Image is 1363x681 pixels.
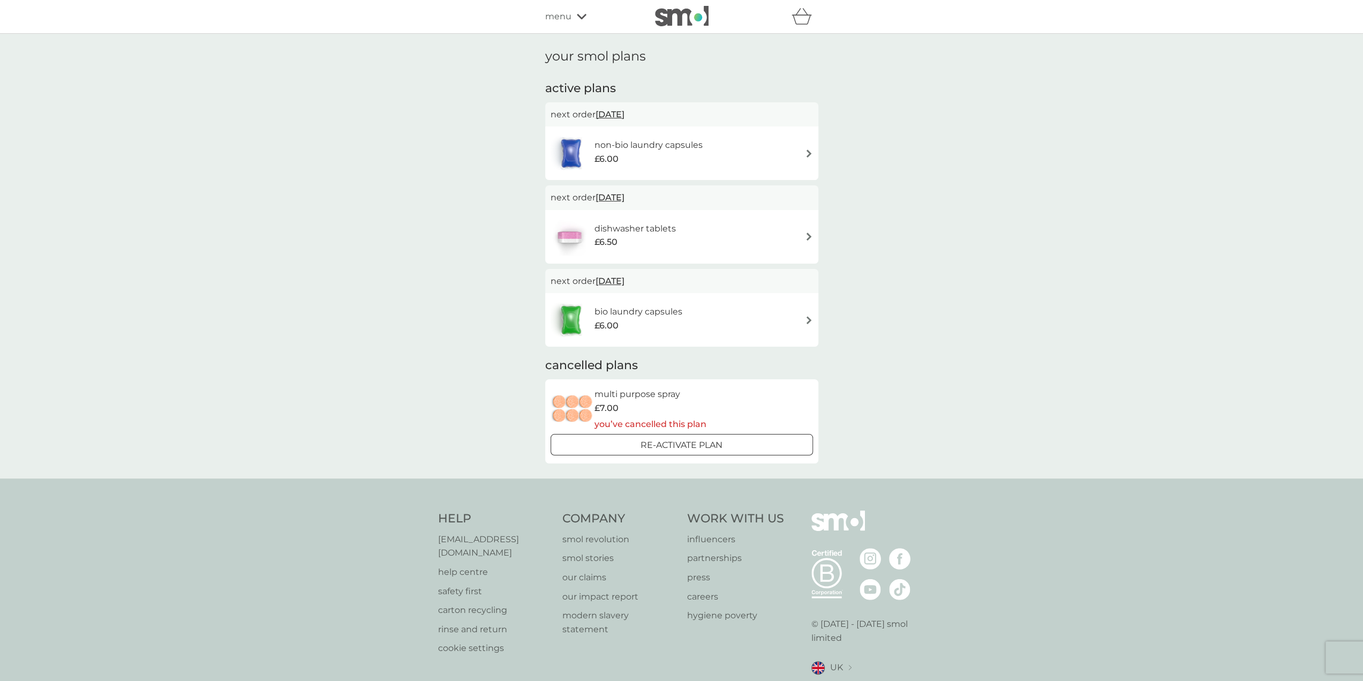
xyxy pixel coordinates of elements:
img: UK flag [811,661,825,675]
a: safety first [438,585,552,598]
span: [DATE] [596,271,624,291]
a: [EMAIL_ADDRESS][DOMAIN_NAME] [438,533,552,560]
span: £6.00 [594,152,618,166]
span: £7.00 [594,401,619,415]
img: visit the smol Youtube page [860,579,881,600]
a: our claims [562,571,676,585]
span: UK [830,661,843,675]
h4: Work With Us [687,511,784,527]
a: rinse and return [438,623,552,637]
img: smol [811,511,865,547]
h4: Company [562,511,676,527]
div: basket [792,6,818,27]
a: hygiene poverty [687,609,784,623]
a: careers [687,590,784,604]
img: arrow right [805,316,813,324]
p: you’ve cancelled this plan [594,417,706,431]
h4: Help [438,511,552,527]
img: select a new location [848,665,852,671]
p: Re-activate Plan [641,438,722,452]
p: next order [551,108,813,122]
span: menu [545,10,571,24]
a: help centre [438,565,552,579]
p: next order [551,191,813,205]
img: smol [655,6,709,26]
span: £6.00 [594,319,618,333]
h1: your smol plans [545,49,818,64]
a: cookie settings [438,641,552,655]
p: © [DATE] - [DATE] smol limited [811,617,925,645]
h2: active plans [545,80,818,97]
a: our impact report [562,590,676,604]
h6: dishwasher tablets [594,222,675,236]
img: multi purpose spray [551,391,594,428]
a: carton recycling [438,603,552,617]
span: [DATE] [596,187,624,208]
h6: non-bio laundry capsules [594,138,702,152]
a: partnerships [687,551,784,565]
h6: multi purpose spray [594,387,706,401]
h2: cancelled plans [545,357,818,374]
a: influencers [687,533,784,547]
span: [DATE] [596,104,624,125]
h6: bio laundry capsules [594,305,682,319]
button: Re-activate Plan [551,434,813,455]
a: modern slavery statement [562,609,676,636]
p: next order [551,274,813,288]
img: visit the smol Facebook page [889,548,910,570]
img: arrow right [805,233,813,241]
img: visit the smol Instagram page [860,548,881,570]
span: £6.50 [594,235,617,249]
img: non-bio laundry capsules [551,134,591,172]
a: smol stories [562,551,676,565]
img: arrow right [805,149,813,158]
a: smol revolution [562,533,676,547]
a: press [687,571,784,585]
img: dishwasher tablets [551,218,588,256]
img: bio laundry capsules [551,301,591,339]
img: visit the smol Tiktok page [889,579,910,600]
